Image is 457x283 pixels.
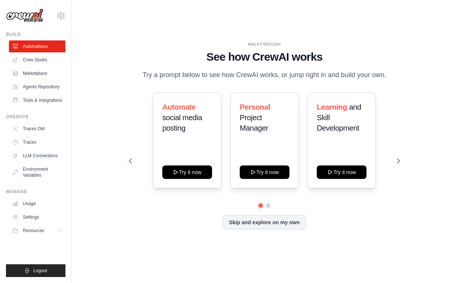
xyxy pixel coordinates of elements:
span: Personal [240,103,270,111]
span: Learning [317,103,347,111]
p: Try a prompt below to see how CrewAI works, or jump right in and build your own. [139,70,390,80]
span: social media posting [162,113,202,132]
div: Build [6,31,65,37]
a: Traces Old [9,123,65,135]
h1: See how CrewAI works [129,50,400,64]
span: and Skill Development [317,103,361,132]
a: Usage [9,198,65,210]
a: LLM Connections [9,150,65,162]
div: Manage [6,189,65,195]
span: Project Manager [240,113,268,132]
button: Try it now [162,165,212,179]
span: Resources [23,228,44,234]
button: Try it now [240,165,289,179]
button: Resources [9,225,65,237]
a: Crew Studio [9,54,65,66]
a: Marketplace [9,67,65,79]
button: Logout [6,264,65,277]
a: Traces [9,136,65,148]
a: Environment Variables [9,163,65,181]
a: Automations [9,40,65,52]
a: Tools & Integrations [9,94,65,106]
span: Logout [33,268,47,274]
a: Settings [9,211,65,223]
div: Operate [6,114,65,120]
a: Agents Repository [9,81,65,93]
img: Logo [6,9,43,23]
span: Automate [162,103,196,111]
div: WALKTHROUGH [129,42,400,47]
button: Skip and explore on my own [223,215,306,229]
button: Try it now [317,165,366,179]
